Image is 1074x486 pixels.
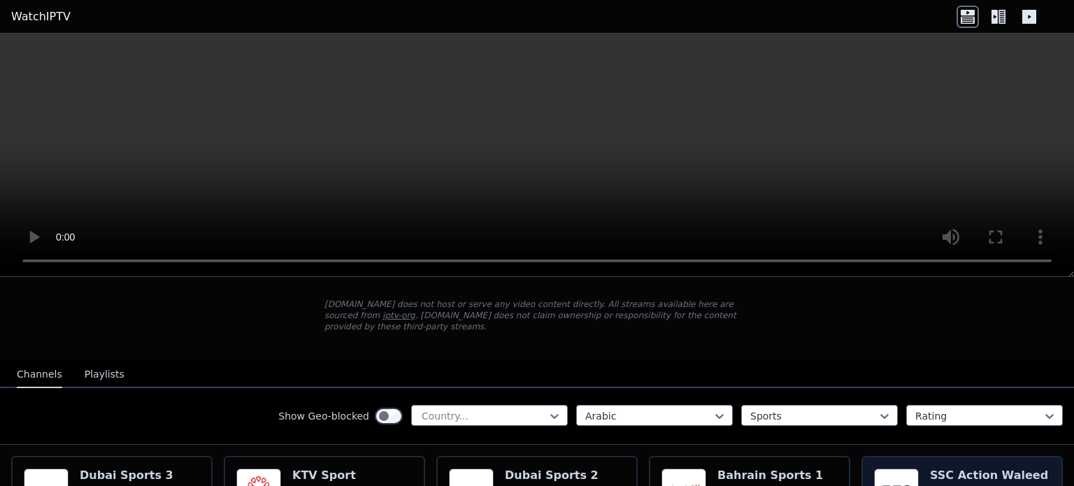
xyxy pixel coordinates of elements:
[11,8,71,25] a: WatchIPTV
[85,362,124,388] button: Playlists
[382,310,415,320] a: iptv-org
[930,469,1048,483] h6: SSC Action Waleed
[17,362,62,388] button: Channels
[278,409,369,423] label: Show Geo-blocked
[80,469,173,483] h6: Dubai Sports 3
[717,469,823,483] h6: Bahrain Sports 1
[324,299,750,332] p: [DOMAIN_NAME] does not host or serve any video content directly. All streams available here are s...
[292,469,356,483] h6: KTV Sport
[505,469,599,483] h6: Dubai Sports 2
